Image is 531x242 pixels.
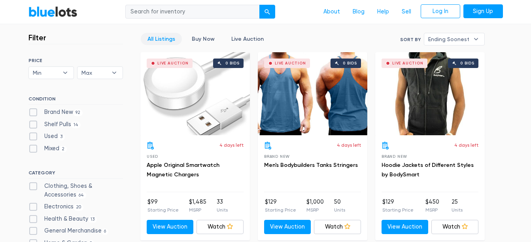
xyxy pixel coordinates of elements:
p: MSRP [425,206,439,214]
span: 64 [76,192,87,199]
span: Used [147,154,158,159]
p: Units [452,206,463,214]
label: Brand New [28,108,83,117]
li: $450 [425,198,439,214]
h6: CATEGORY [28,170,123,179]
span: 6 [102,229,109,235]
a: Help [371,4,395,19]
b: ▾ [57,67,74,79]
a: Live Auction [225,33,270,45]
span: 92 [73,110,83,116]
li: 50 [334,198,345,214]
h3: Filter [28,33,46,42]
h6: CONDITION [28,96,123,105]
a: Live Auction 0 bids [375,52,485,135]
a: About [317,4,346,19]
li: $129 [382,198,414,214]
a: BlueLots [28,6,77,17]
a: Men's Bodybuilders Tanks Stringers [264,162,358,168]
a: Buy Now [185,33,221,45]
span: 14 [71,122,81,128]
p: 4 days left [219,142,244,149]
span: Min [33,67,59,79]
a: Watch [314,220,361,234]
p: MSRP [306,206,324,214]
div: 0 bids [343,61,357,65]
a: Live Auction 0 bids [258,52,367,135]
label: Mixed [28,144,67,153]
p: 4 days left [454,142,478,149]
a: View Auction [147,220,194,234]
li: $99 [147,198,179,214]
div: Live Auction [392,61,423,65]
li: $1,000 [306,198,324,214]
span: 20 [74,204,84,210]
label: Health & Beauty [28,215,97,223]
span: 13 [88,216,97,223]
li: $1,485 [189,198,206,214]
a: Sell [395,4,418,19]
li: $129 [265,198,296,214]
p: Units [334,206,345,214]
b: ▾ [106,67,123,79]
p: Starting Price [147,206,179,214]
b: ▾ [468,33,484,45]
li: 25 [452,198,463,214]
span: Max [81,67,108,79]
a: Live Auction 0 bids [140,52,250,135]
a: Log In [421,4,460,19]
a: Blog [346,4,371,19]
label: Used [28,132,65,141]
a: Watch [431,220,478,234]
label: Sort By [400,36,421,43]
h6: PRICE [28,58,123,63]
p: Starting Price [382,206,414,214]
input: Search for inventory [125,5,260,19]
p: Starting Price [265,206,296,214]
span: 2 [59,146,67,152]
span: Brand New [264,154,290,159]
p: MSRP [189,206,206,214]
div: Live Auction [275,61,306,65]
li: 33 [217,198,228,214]
div: 0 bids [225,61,240,65]
label: Clothing, Shoes & Accessories [28,182,123,199]
a: Watch [197,220,244,234]
a: Apple Original Smartwatch Magnetic Chargers [147,162,219,178]
label: Electronics [28,202,84,211]
a: All Listings [141,33,182,45]
div: Live Auction [157,61,189,65]
label: Shelf Pulls [28,120,81,129]
span: Brand New [382,154,407,159]
a: Hoodie Jackets of Different Styles by BodySmart [382,162,474,178]
span: 3 [58,134,65,140]
a: View Auction [264,220,311,234]
a: View Auction [382,220,429,234]
div: 0 bids [460,61,474,65]
p: Units [217,206,228,214]
label: General Merchandise [28,227,109,235]
a: Sign Up [463,4,503,19]
span: Ending Soonest [428,33,469,45]
p: 4 days left [337,142,361,149]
